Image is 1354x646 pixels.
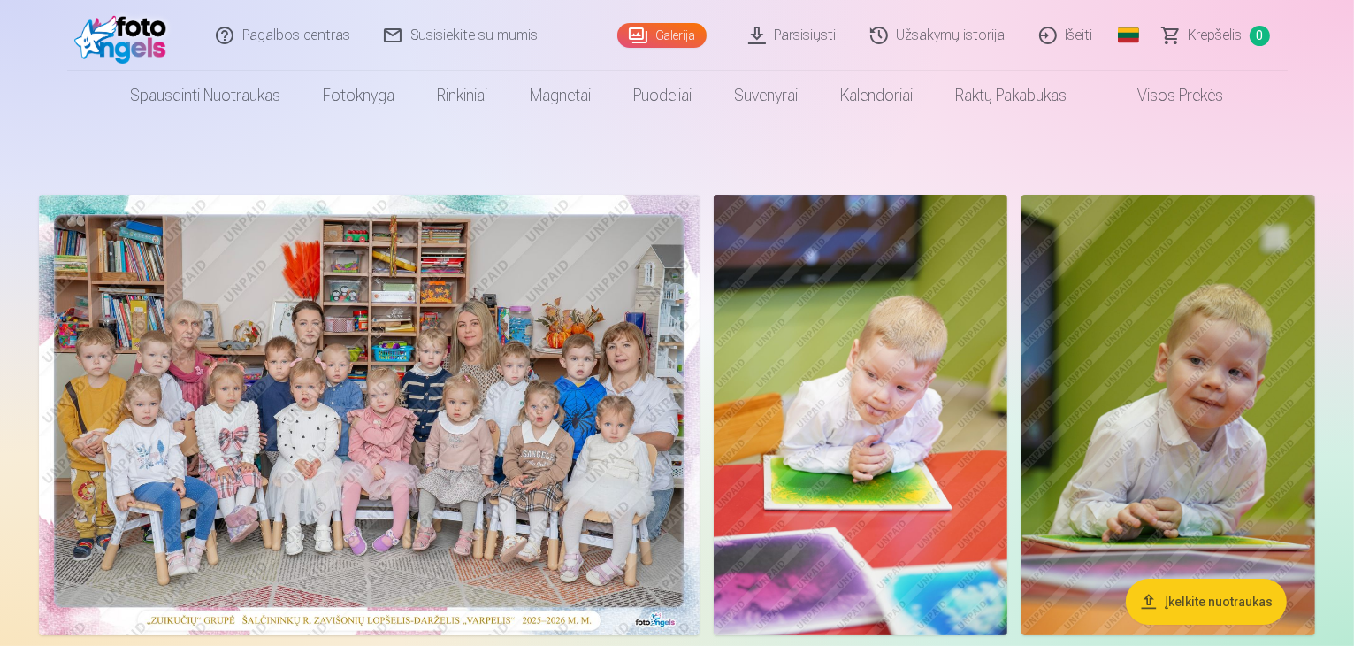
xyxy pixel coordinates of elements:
[613,71,714,120] a: Puodeliai
[74,7,176,64] img: /fa2
[110,71,302,120] a: Spausdinti nuotraukas
[302,71,417,120] a: Fotoknyga
[820,71,935,120] a: Kalendoriai
[1189,25,1243,46] span: Krepšelis
[1126,579,1287,625] button: Įkelkite nuotraukas
[1089,71,1245,120] a: Visos prekės
[714,71,820,120] a: Suvenyrai
[1250,26,1270,46] span: 0
[509,71,613,120] a: Magnetai
[935,71,1089,120] a: Raktų pakabukas
[417,71,509,120] a: Rinkiniai
[617,23,707,48] a: Galerija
